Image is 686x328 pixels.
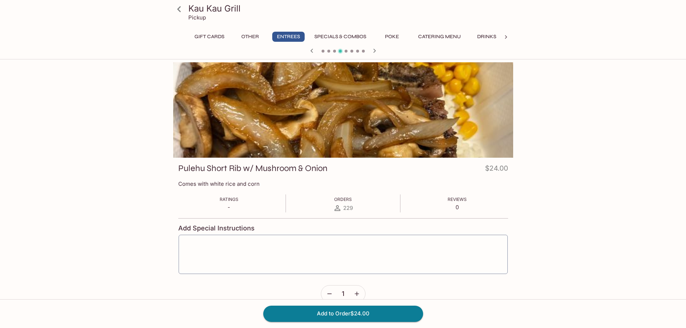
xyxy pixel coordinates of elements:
h4: Add Special Instructions [178,224,508,232]
button: Poke [376,32,408,42]
p: Pickup [188,14,206,21]
span: Reviews [448,197,467,202]
h3: Kau Kau Grill [188,3,510,14]
p: - [220,204,238,211]
button: Gift Cards [190,32,228,42]
p: Comes with white rice and corn [178,180,508,187]
button: Catering Menu [414,32,465,42]
div: Pulehu Short Rib w/ Mushroom & Onion [173,62,513,158]
button: Drinks [471,32,503,42]
h3: Pulehu Short Rib w/ Mushroom & Onion [178,163,327,174]
button: Specials & Combos [310,32,370,42]
p: 0 [448,204,467,211]
button: Other [234,32,266,42]
button: Add to Order$24.00 [263,306,423,322]
h4: $24.00 [485,163,508,177]
span: Ratings [220,197,238,202]
button: Entrees [272,32,305,42]
span: 229 [343,205,353,211]
span: Orders [334,197,352,202]
span: 1 [342,290,344,298]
